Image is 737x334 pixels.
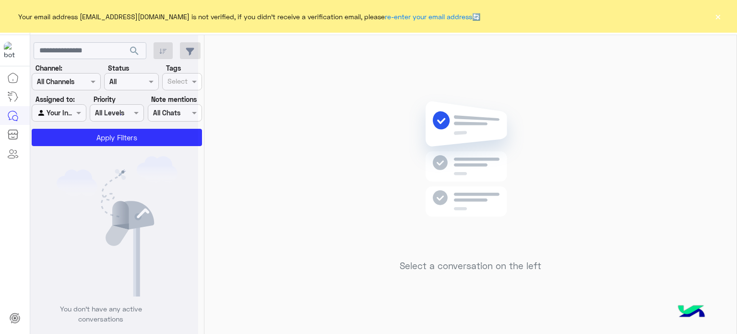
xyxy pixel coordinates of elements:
[106,106,122,123] div: loading...
[400,260,541,272] h5: Select a conversation on the left
[401,94,540,253] img: no messages
[166,76,188,88] div: Select
[18,12,480,22] span: Your email address [EMAIL_ADDRESS][DOMAIN_NAME] is not verified, if you didn't receive a verifica...
[385,12,472,21] a: re-enter your email address
[713,12,723,21] button: ×
[675,296,708,329] img: hulul-logo.png
[4,42,21,59] img: 919860931428189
